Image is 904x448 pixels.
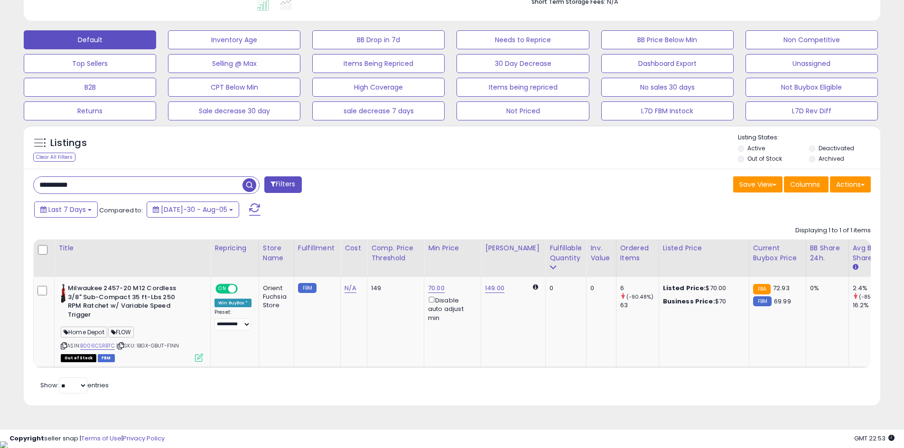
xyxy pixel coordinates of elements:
[810,284,841,293] div: 0%
[236,285,252,293] span: OFF
[371,284,417,293] div: 149
[601,101,734,120] button: L7D FBM Instock
[457,54,589,73] button: 30 Day Decrease
[428,295,474,322] div: Disable auto adjust min
[853,301,891,310] div: 16.2%
[168,54,300,73] button: Selling @ Max
[24,78,156,97] button: B2B
[773,283,790,293] span: 72.93
[61,327,107,338] span: Home Depot
[663,284,742,293] div: $70.00
[810,243,845,263] div: BB Share 24h.
[819,155,844,163] label: Archived
[428,283,445,293] a: 70.00
[312,30,445,49] button: BB Drop in 7d
[61,354,96,362] span: All listings that are currently out of stock and unavailable for purchase on Amazon
[264,176,301,193] button: Filters
[9,434,44,443] strong: Copyright
[747,144,765,152] label: Active
[40,381,109,390] span: Show: entries
[790,180,820,189] span: Columns
[168,101,300,120] button: Sale decrease 30 day
[601,78,734,97] button: No sales 30 days
[24,30,156,49] button: Default
[663,297,715,306] b: Business Price:
[626,293,653,301] small: (-90.48%)
[753,243,802,263] div: Current Buybox Price
[753,284,771,294] small: FBA
[428,243,477,253] div: Min Price
[34,201,98,218] button: Last 7 Days
[24,54,156,73] button: Top Sellers
[620,243,655,263] div: Ordered Items
[24,101,156,120] button: Returns
[601,54,734,73] button: Dashboard Export
[663,243,745,253] div: Listed Price
[859,293,884,301] small: (-85.19%)
[457,101,589,120] button: Not Priced
[214,299,252,307] div: Win BuyBox *
[263,284,287,310] div: Orient Fuchsia Store
[161,205,227,214] span: [DATE]-30 - Aug-05
[550,284,579,293] div: 0
[854,434,895,443] span: 2025-08-13 22:53 GMT
[784,176,829,192] button: Columns
[738,133,880,142] p: Listing States:
[853,243,887,263] div: Avg BB Share
[830,176,871,192] button: Actions
[753,296,772,306] small: FBM
[50,137,87,150] h5: Listings
[147,201,239,218] button: [DATE]-30 - Aug-05
[68,284,183,321] b: Milwaukee 2457-20 M12 Cordless 3/8" Sub-Compact 35 ft-Lbs 250 RPM Ratchet w/ Variable Speed Trigger
[33,153,75,162] div: Clear All Filters
[819,144,854,152] label: Deactivated
[371,243,420,263] div: Comp. Price Threshold
[108,327,134,338] span: FLOW
[746,101,878,120] button: L7D Rev Diff
[214,309,252,330] div: Preset:
[168,78,300,97] button: CPT Below Min
[746,30,878,49] button: Non Competitive
[58,243,206,253] div: Title
[485,283,504,293] a: 149.00
[601,30,734,49] button: BB Price Below Min
[345,283,356,293] a: N/A
[61,284,65,303] img: 31vTin+YK+L._SL40_.jpg
[853,263,858,272] small: Avg BB Share.
[98,354,115,362] span: FBM
[312,78,445,97] button: High Coverage
[298,283,317,293] small: FBM
[61,284,203,361] div: ASIN:
[80,342,115,350] a: B006CSRBTC
[345,243,363,253] div: Cost
[590,284,608,293] div: 0
[795,226,871,235] div: Displaying 1 to 1 of 1 items
[853,284,891,293] div: 2.4%
[457,78,589,97] button: Items being repriced
[550,243,582,263] div: Fulfillable Quantity
[733,176,783,192] button: Save View
[485,243,541,253] div: [PERSON_NAME]
[263,243,290,263] div: Store Name
[312,101,445,120] button: sale decrease 7 days
[620,284,659,293] div: 6
[216,285,228,293] span: ON
[81,434,121,443] a: Terms of Use
[312,54,445,73] button: Items Being Repriced
[620,301,659,310] div: 63
[663,297,742,306] div: $70
[747,155,782,163] label: Out of Stock
[116,342,179,349] span: | SKU: 1BGX-GBUT-F1NN
[9,434,165,443] div: seller snap | |
[48,205,86,214] span: Last 7 Days
[746,78,878,97] button: Not Buybox Eligible
[214,243,255,253] div: Repricing
[746,54,878,73] button: Unassigned
[168,30,300,49] button: Inventory Age
[123,434,165,443] a: Privacy Policy
[457,30,589,49] button: Needs to Reprice
[590,243,612,263] div: Inv. value
[99,206,143,215] span: Compared to:
[663,283,706,293] b: Listed Price:
[298,243,336,253] div: Fulfillment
